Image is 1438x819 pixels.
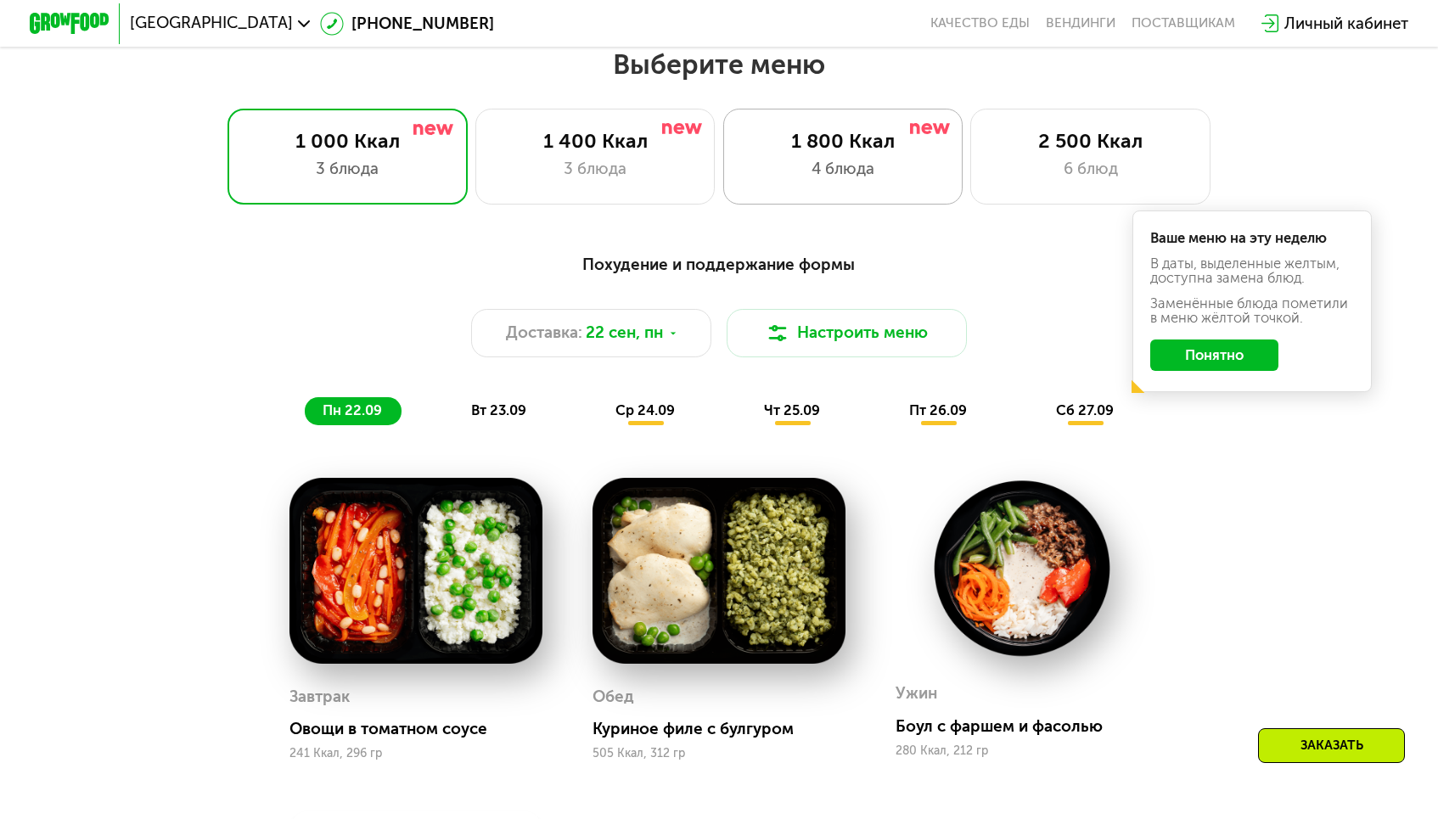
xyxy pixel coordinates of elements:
span: пт 26.09 [909,402,967,418]
div: Похудение и поддержание формы [128,252,1311,277]
a: Качество еды [930,15,1030,31]
div: 505 Ккал, 312 гр [593,747,845,760]
div: Заказать [1258,728,1405,763]
a: [PHONE_NUMBER] [320,12,495,36]
div: 1 400 Ккал [496,129,694,153]
div: Ужин [896,678,937,708]
button: Настроить меню [727,309,966,356]
div: Заменённые блюда пометили в меню жёлтой точкой. [1150,297,1354,325]
div: В даты, выделенные желтым, доступна замена блюд. [1150,257,1354,285]
span: [GEOGRAPHIC_DATA] [130,15,293,31]
span: чт 25.09 [764,402,820,418]
div: Ваше меню на эту неделю [1150,232,1354,245]
div: 2 500 Ккал [991,129,1189,153]
div: 3 блюда [496,157,694,181]
span: сб 27.09 [1056,402,1114,418]
div: 3 блюда [249,157,447,181]
div: 4 блюда [744,157,941,181]
span: вт 23.09 [471,402,526,418]
div: 6 блюд [991,157,1189,181]
span: пн 22.09 [323,402,382,418]
div: Личный кабинет [1284,12,1408,36]
div: Завтрак [289,682,350,711]
div: Боул с фаршем и фасолью [896,716,1165,737]
div: Овощи в томатном соусе [289,719,559,739]
span: 22 сен, пн [586,321,663,345]
div: Куриное филе с булгуром [593,719,862,739]
div: 1 000 Ккал [249,129,447,153]
span: ср 24.09 [615,402,675,418]
h2: Выберите меню [64,48,1373,81]
div: 241 Ккал, 296 гр [289,747,542,760]
a: Вендинги [1046,15,1115,31]
span: Доставка: [506,321,582,345]
button: Понятно [1150,339,1278,372]
div: поставщикам [1132,15,1235,31]
div: 280 Ккал, 212 гр [896,744,1149,758]
div: 1 800 Ккал [744,129,941,153]
div: Обед [593,682,634,711]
